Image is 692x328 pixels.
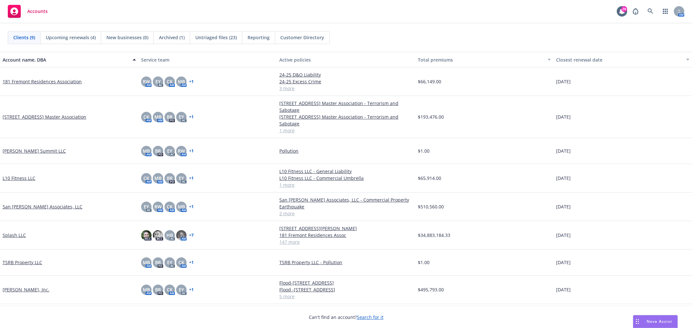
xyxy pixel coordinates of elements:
a: [STREET_ADDRESS] Master Association - Terrorism and Sabotage [279,113,413,127]
span: Clients (9) [13,34,35,41]
span: CK [178,259,184,266]
a: [STREET_ADDRESS] Master Association - Terrorism and Sabotage [279,100,413,113]
a: + 1 [189,80,194,84]
img: photo [153,230,163,240]
span: CK [143,113,149,120]
div: Account name, DBA [3,56,129,63]
a: L10 Fitness LLC - General Liability [279,168,413,175]
a: 1 more [279,182,413,188]
span: RW [154,203,162,210]
img: photo [141,230,152,240]
span: [DATE] [556,232,571,239]
span: [DATE] [556,113,571,120]
span: EY [179,175,184,182]
span: BR [167,113,173,120]
div: Drag to move [633,315,641,328]
a: San [PERSON_NAME] Associates, LLC - Commercial Property [279,196,413,203]
a: 2 more [279,210,413,217]
span: $65,914.00 [418,175,441,182]
a: 147 more [279,239,413,245]
a: 3 more [279,85,413,92]
span: $495,793.00 [418,286,444,293]
span: $66,149.00 [418,78,441,85]
span: Nova Assist [647,319,672,324]
span: [DATE] [556,147,571,154]
a: + 1 [189,115,194,119]
span: [DATE] [556,175,571,182]
a: San [PERSON_NAME] Associates, LLC [3,203,82,210]
span: HB [166,232,173,239]
span: BR [155,259,161,266]
span: [DATE] [556,259,571,266]
div: Active policies [279,56,413,63]
a: + 1 [189,288,194,292]
span: MB [143,286,150,293]
span: CK [167,286,173,293]
span: [DATE] [556,78,571,85]
div: Total premiums [418,56,544,63]
div: 29 [621,6,627,12]
span: EY [167,259,172,266]
a: TSRB Property LLC [3,259,42,266]
span: EY [179,113,184,120]
span: Can't find an account? [309,314,383,321]
span: [DATE] [556,203,571,210]
span: RW [178,147,185,154]
a: Pollution [279,147,413,154]
a: [PERSON_NAME] Summit LLC [3,147,66,154]
span: $34,883,184.33 [418,232,450,239]
span: New businesses (0) [106,34,148,41]
a: Flood -[STREET_ADDRESS] [279,286,413,293]
a: + 1 [189,205,194,209]
span: Reporting [248,34,270,41]
span: MB [154,113,162,120]
button: Service team [139,52,277,67]
button: Active policies [277,52,415,67]
a: Report a Bug [629,5,642,18]
a: 24-25 Excess Crime [279,78,413,85]
span: BR [155,147,161,154]
span: Upcoming renewals (4) [46,34,96,41]
img: photo [176,230,187,240]
div: Service team [141,56,274,63]
span: MB [178,78,185,85]
div: Closest renewal date [556,56,682,63]
span: EY [179,286,184,293]
span: Accounts [27,9,48,14]
a: Earthquake [279,203,413,210]
a: + 7 [189,233,194,237]
a: 181 Fremont Residences Association [3,78,82,85]
a: [PERSON_NAME], Inc. [3,286,49,293]
a: L10 Fitness LLC [3,175,35,182]
span: CK [167,78,173,85]
span: MB [178,203,185,210]
span: MB [143,147,150,154]
span: Archived (1) [159,34,185,41]
span: EY [167,147,172,154]
a: Switch app [659,5,672,18]
a: Search for it [357,314,383,320]
a: 1 more [279,127,413,134]
button: Total premiums [415,52,554,67]
span: MB [143,259,150,266]
span: MB [154,175,162,182]
a: Search [644,5,657,18]
span: [DATE] [556,286,571,293]
a: + 1 [189,149,194,153]
a: Flood-[STREET_ADDRESS] [279,279,413,286]
span: Customer Directory [280,34,324,41]
a: + 1 [189,261,194,264]
span: CK [143,175,149,182]
span: RW [143,78,150,85]
a: 24-25 D&O Liability [279,71,413,78]
span: EY [144,203,149,210]
span: $1.00 [418,259,430,266]
a: TSRB Property LLC - Pollution [279,259,413,266]
span: $510,560.00 [418,203,444,210]
span: $193,476.00 [418,113,444,120]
